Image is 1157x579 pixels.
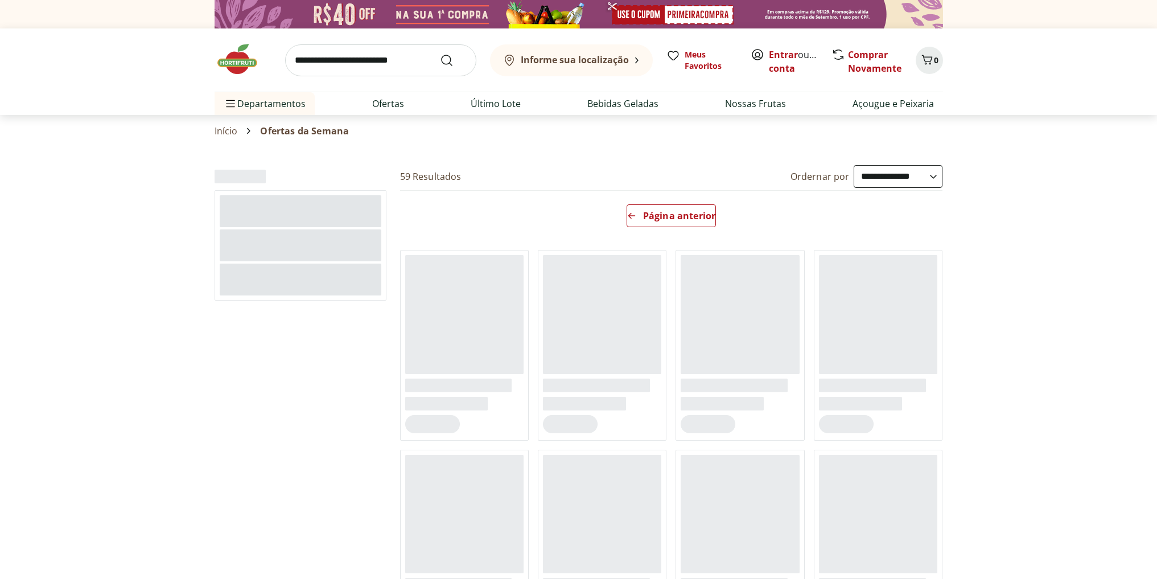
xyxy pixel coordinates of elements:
[848,48,901,75] a: Comprar Novamente
[790,170,850,183] label: Ordernar por
[916,47,943,74] button: Carrinho
[260,126,349,136] span: Ofertas da Semana
[521,54,629,66] b: Informe sua localização
[627,204,716,232] a: Página anterior
[224,90,306,117] span: Departamentos
[372,97,404,110] a: Ofertas
[934,55,938,65] span: 0
[440,54,467,67] button: Submit Search
[853,97,934,110] a: Açougue e Peixaria
[769,48,820,75] span: ou
[587,97,658,110] a: Bebidas Geladas
[685,49,737,72] span: Meus Favoritos
[769,48,831,75] a: Criar conta
[215,126,238,136] a: Início
[643,211,715,220] span: Página anterior
[215,42,271,76] img: Hortifruti
[224,90,237,117] button: Menu
[285,44,476,76] input: search
[471,97,521,110] a: Último Lote
[627,211,636,220] svg: Arrow Left icon
[769,48,798,61] a: Entrar
[490,44,653,76] button: Informe sua localização
[400,170,462,183] h2: 59 Resultados
[725,97,786,110] a: Nossas Frutas
[666,49,737,72] a: Meus Favoritos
